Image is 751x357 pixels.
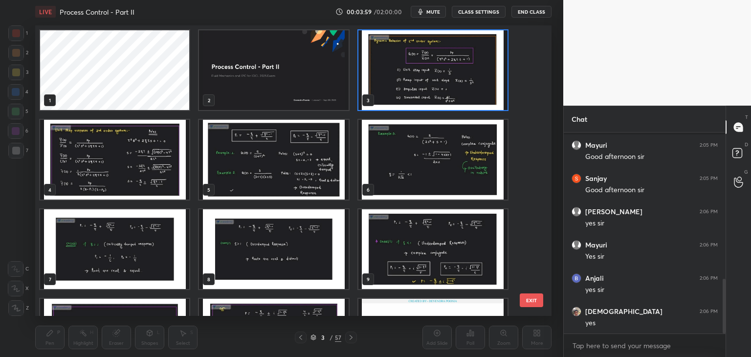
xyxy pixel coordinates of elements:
[700,242,718,248] div: 2:06 PM
[564,106,595,132] p: Chat
[520,293,543,307] button: EXIT
[358,120,508,200] img: 17592213691J3ZR9.pdf
[572,140,581,150] img: default.png
[572,174,581,183] img: 3
[199,209,348,289] img: 17592213691J3ZR9.pdf
[318,335,328,340] div: 3
[744,168,748,176] p: G
[585,307,663,316] h6: [DEMOGRAPHIC_DATA]
[572,207,581,217] img: default.png
[40,209,189,289] img: 17592213691J3ZR9.pdf
[700,309,718,314] div: 2:06 PM
[585,174,607,183] h6: Sanjay
[700,275,718,281] div: 2:06 PM
[700,176,718,181] div: 2:05 PM
[700,142,718,148] div: 2:05 PM
[8,261,29,277] div: C
[745,141,748,148] p: D
[700,209,718,215] div: 2:06 PM
[572,273,581,283] img: 46e10ec064de4646ae159c20d01b5fcf.54700888_3
[426,8,440,15] span: mute
[585,285,718,295] div: yes sir
[8,300,29,316] div: Z
[511,6,552,18] button: End Class
[35,6,56,18] div: LIVE
[35,25,534,316] div: grid
[8,143,28,158] div: 7
[585,274,604,283] h6: Anjali
[585,152,718,162] div: Good afternoon sir
[585,185,718,195] div: Good afternoon sir
[452,6,506,18] button: CLASS SETTINGS
[585,207,642,216] h6: [PERSON_NAME]
[335,333,341,342] div: 57
[8,65,28,80] div: 3
[60,7,134,17] h4: Process Control - Part II
[8,104,28,119] div: 5
[330,335,333,340] div: /
[199,30,348,110] img: cf2fc0ba-9dd7-11f0-96d9-d262c795ac6c.jpg
[358,209,508,289] img: 17592213691J3ZR9.pdf
[585,219,718,228] div: yes sir
[585,241,607,249] h6: Mayuri
[8,84,28,100] div: 4
[411,6,446,18] button: mute
[8,281,29,296] div: X
[585,141,607,150] h6: Mayuri
[8,123,28,139] div: 6
[572,240,581,250] img: default.png
[8,45,28,61] div: 2
[358,30,508,110] img: 17592213691J3ZR9.pdf
[40,120,189,200] img: 17592213691J3ZR9.pdf
[745,113,748,121] p: T
[585,318,718,328] div: yes
[564,133,726,334] div: grid
[8,25,28,41] div: 1
[572,307,581,316] img: 40b025166e184f62afbe1303e8b3fa45.13621993_
[585,252,718,262] div: Yes sir
[199,120,348,200] img: 17592213691J3ZR9.pdf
